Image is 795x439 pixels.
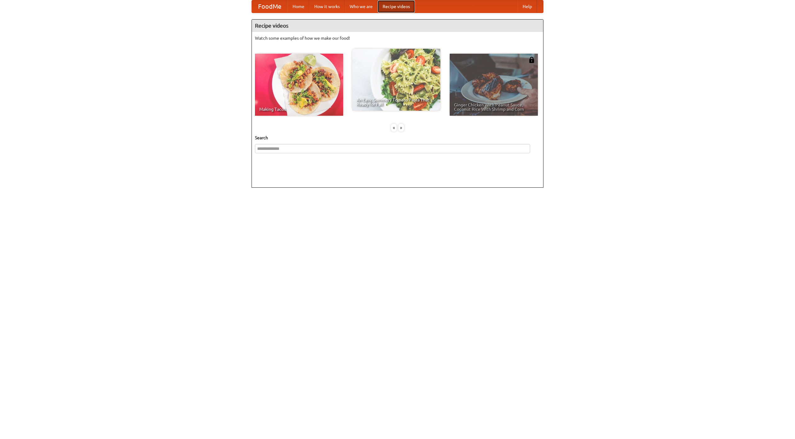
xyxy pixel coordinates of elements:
h5: Search [255,135,540,141]
a: Recipe videos [378,0,415,13]
a: Help [518,0,537,13]
a: Home [288,0,309,13]
span: An Easy, Summery Tomato Pasta That's Ready for Fall [357,98,436,106]
a: Who we are [345,0,378,13]
h4: Recipe videos [252,20,543,32]
a: Making Tacos [255,54,343,116]
a: How it works [309,0,345,13]
span: Making Tacos [259,107,339,111]
img: 483408.png [529,57,535,63]
div: « [391,124,397,132]
div: » [398,124,404,132]
a: An Easy, Summery Tomato Pasta That's Ready for Fall [352,49,440,111]
a: FoodMe [252,0,288,13]
p: Watch some examples of how we make our food! [255,35,540,41]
